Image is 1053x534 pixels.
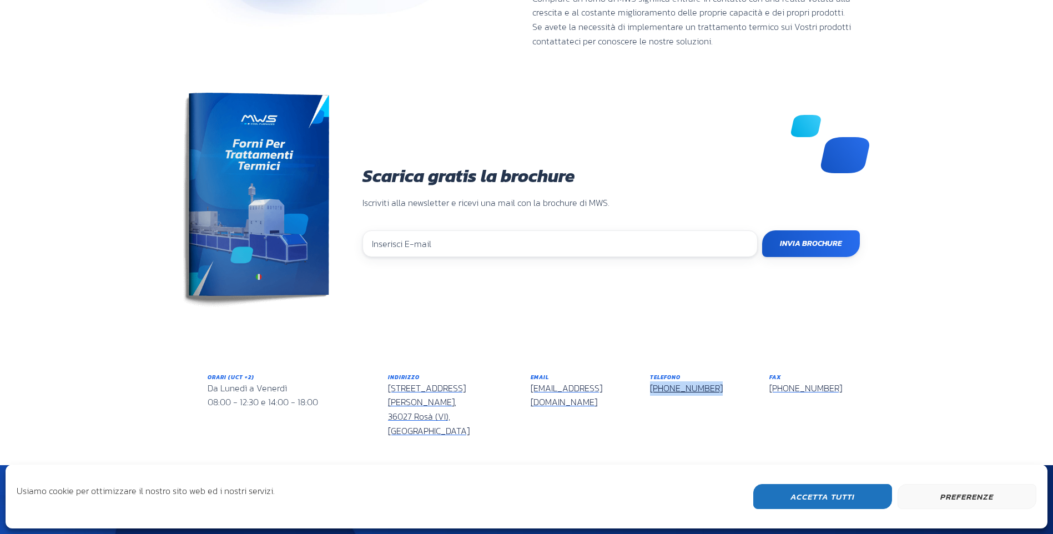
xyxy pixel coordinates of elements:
h6: Orari (UCT +2) [208,373,372,381]
h6: Fax [769,373,846,381]
a: [EMAIL_ADDRESS][DOMAIN_NAME] [531,381,602,409]
h6: Telefono [650,373,753,381]
button: Accetta Tutti [753,484,892,509]
h6: Email [531,373,633,381]
p: Iscriviti alla newsletter e ricevi una mail con la brochure di MWS. [362,196,860,210]
span: Da Lunedì a Venerdì 08:00 - 12:30 e 14:00 - 18:00 [208,381,318,409]
h3: Scarica gratis la brochure [362,167,860,185]
a: [PHONE_NUMBER] [769,381,842,395]
a: [PHONE_NUMBER] [650,381,723,395]
input: Inserisci E-mail [362,230,758,257]
a: [STREET_ADDRESS][PERSON_NAME],36027 Rosà (VI), [GEOGRAPHIC_DATA] [388,381,470,437]
input: Invia Brochure [762,230,860,257]
h6: Indirizzo [388,373,514,381]
div: Usiamo cookie per ottimizzare il nostro sito web ed i nostri servizi. [17,484,275,506]
button: Preferenze [898,484,1036,509]
img: mws decorazioni [791,115,869,173]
